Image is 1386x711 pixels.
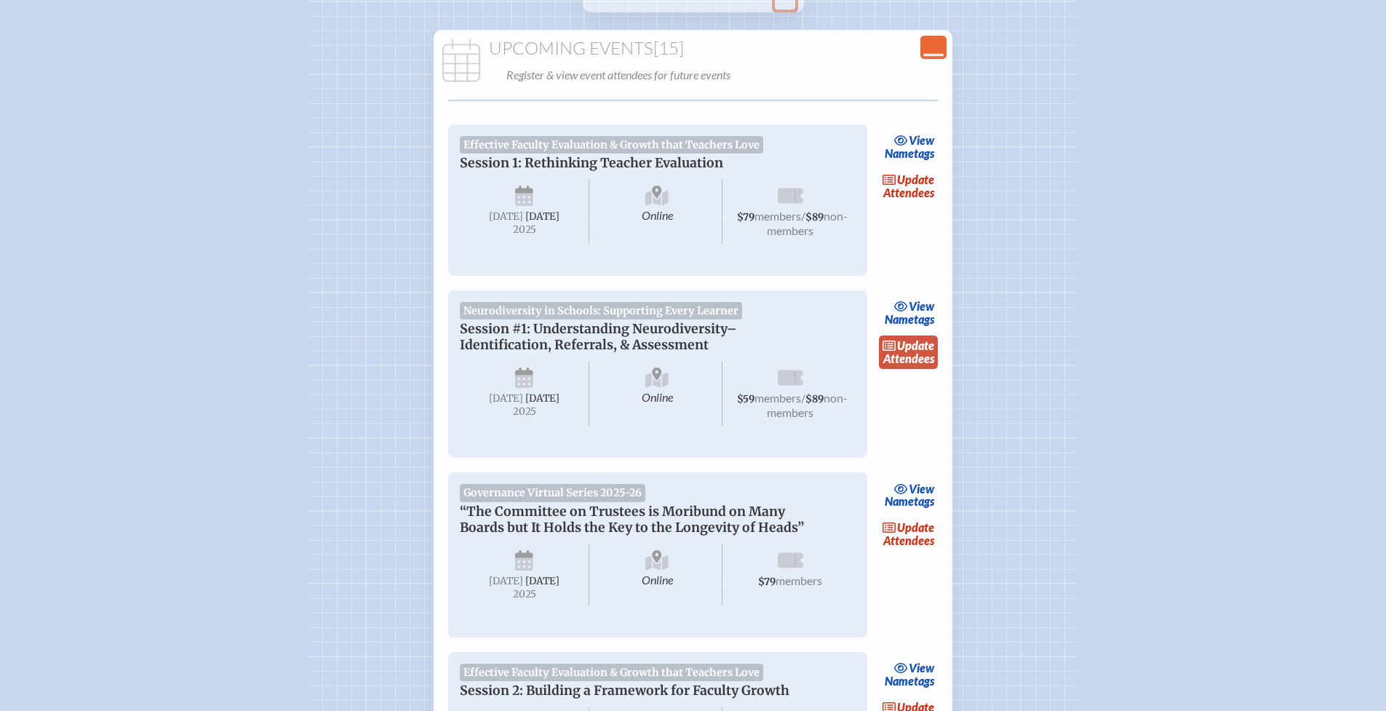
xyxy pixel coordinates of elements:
a: viewNametags [881,658,939,691]
span: Neurodiversity in Schools: Supporting Every Learner [460,302,743,319]
span: view [909,299,934,313]
span: update [897,520,934,534]
span: $79 [758,576,776,588]
span: view [909,482,934,496]
span: Online [592,362,722,426]
h1: Upcoming Events [439,39,947,59]
span: members [776,573,822,587]
span: 2025 [471,224,578,235]
span: non-members [767,209,848,237]
span: members [754,391,801,405]
span: / [801,391,805,405]
span: non-members [767,391,848,419]
span: $79 [737,211,754,223]
span: Effective Faculty Evaluation & Growth that Teachers Love [460,136,764,154]
span: view [909,661,934,675]
span: Effective Faculty Evaluation & Growth that Teachers Love [460,664,764,681]
span: members [754,209,801,223]
span: 2025 [471,589,578,600]
span: “The Committee on Trustees is Moribund on Many Boards but It Holds the Key to the Longevity of He... [460,504,804,536]
span: $59 [737,393,754,405]
p: Register & view event attendees for future events [506,65,944,85]
span: $89 [805,393,824,405]
span: [15] [653,37,684,59]
a: viewNametags [881,478,939,512]
a: updateAttendees [879,517,939,551]
span: Session 2: Building a Framework for Faculty Growth [460,683,789,699]
span: / [801,209,805,223]
span: Governance Virtual Series 2025-26 [460,484,646,501]
span: Session #1: Understanding Neurodiversity–Identification, Referrals, & Assessment [460,321,737,353]
span: update [897,172,934,186]
span: view [909,133,934,147]
span: [DATE] [525,392,559,405]
span: [DATE] [489,210,523,223]
span: $89 [805,211,824,223]
span: update [897,338,934,352]
a: viewNametags [881,130,939,164]
span: [DATE] [525,210,559,223]
a: viewNametags [881,296,939,330]
span: [DATE] [525,575,559,587]
span: Online [592,180,722,244]
span: [DATE] [489,575,523,587]
span: Online [592,544,722,605]
span: Session 1: Rethinking Teacher Evaluation [460,155,723,171]
a: updateAttendees [879,335,939,369]
a: updateAttendees [879,170,939,203]
span: [DATE] [489,392,523,405]
span: 2025 [471,406,578,417]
